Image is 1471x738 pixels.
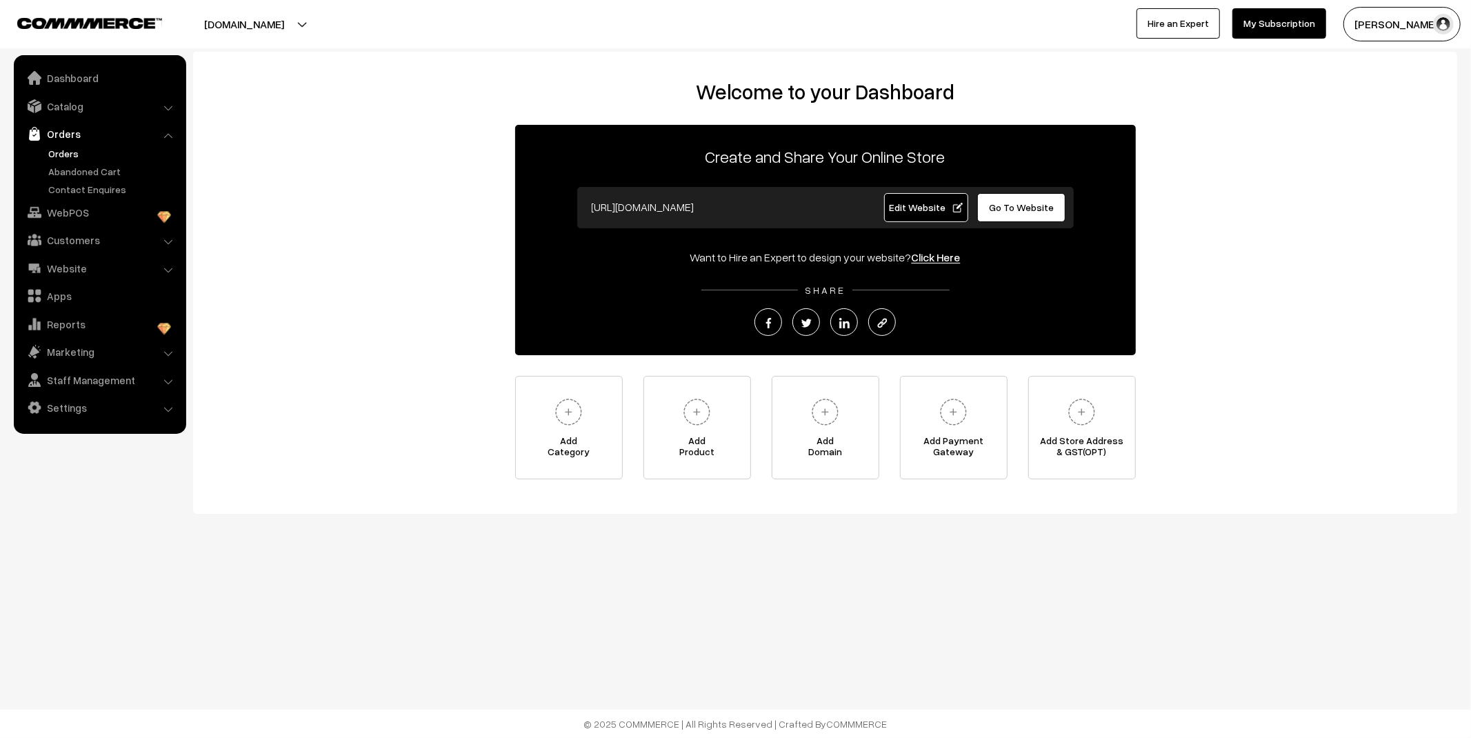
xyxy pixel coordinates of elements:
[45,182,181,197] a: Contact Enquires
[806,393,844,431] img: plus.svg
[884,193,968,222] a: Edit Website
[17,228,181,252] a: Customers
[17,256,181,281] a: Website
[550,393,588,431] img: plus.svg
[912,250,961,264] a: Click Here
[515,376,623,479] a: AddCategory
[1433,14,1454,34] img: user
[900,376,1008,479] a: Add PaymentGateway
[516,435,622,463] span: Add Category
[17,94,181,119] a: Catalog
[207,79,1443,104] h2: Welcome to your Dashboard
[17,283,181,308] a: Apps
[1137,8,1220,39] a: Hire an Expert
[1063,393,1101,431] img: plus.svg
[798,284,852,296] span: SHARE
[989,201,1054,213] span: Go To Website
[156,7,332,41] button: [DOMAIN_NAME]
[977,193,1066,222] a: Go To Website
[827,718,888,730] a: COMMMERCE
[17,121,181,146] a: Orders
[772,435,879,463] span: Add Domain
[515,144,1136,169] p: Create and Share Your Online Store
[643,376,751,479] a: AddProduct
[45,146,181,161] a: Orders
[678,393,716,431] img: plus.svg
[45,164,181,179] a: Abandoned Cart
[934,393,972,431] img: plus.svg
[515,249,1136,266] div: Want to Hire an Expert to design your website?
[1343,7,1461,41] button: [PERSON_NAME]
[17,14,138,30] a: COMMMERCE
[889,201,963,213] span: Edit Website
[644,435,750,463] span: Add Product
[17,395,181,420] a: Settings
[1232,8,1326,39] a: My Subscription
[17,200,181,225] a: WebPOS
[17,18,162,28] img: COMMMERCE
[17,312,181,337] a: Reports
[17,339,181,364] a: Marketing
[1028,376,1136,479] a: Add Store Address& GST(OPT)
[901,435,1007,463] span: Add Payment Gateway
[17,66,181,90] a: Dashboard
[772,376,879,479] a: AddDomain
[1029,435,1135,463] span: Add Store Address & GST(OPT)
[17,368,181,392] a: Staff Management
